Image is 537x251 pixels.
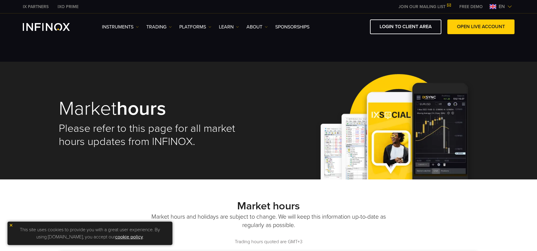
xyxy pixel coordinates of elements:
[179,23,211,31] a: PLATFORMS
[53,4,83,10] a: INFINOX
[59,238,479,245] p: Trading hours quoted are GMT+3
[219,23,239,31] a: Learn
[9,223,13,227] img: yellow close icon
[455,4,487,10] a: INFINOX MENU
[59,99,260,119] h1: Market
[447,19,515,34] a: OPEN LIVE ACCOUNT
[370,19,441,34] a: LOGIN TO CLIENT AREA
[18,4,53,10] a: INFINOX
[275,23,309,31] a: SPONSORSHIPS
[102,23,139,31] a: Instruments
[246,23,268,31] a: ABOUT
[23,23,84,31] a: INFINOX Logo
[394,4,455,9] a: JOIN OUR MAILING LIST
[117,97,166,120] strong: hours
[146,23,172,31] a: TRADING
[150,213,387,229] p: Market hours and holidays are subject to change. We will keep this information up-to-date as regu...
[59,122,260,148] h2: Please refer to this page for all market hours updates from INFINOX.
[115,234,143,240] a: cookie policy
[10,225,169,242] p: This site uses cookies to provide you with a great user experience. By using [DOMAIN_NAME], you a...
[237,199,300,212] strong: Market hours
[496,3,507,10] span: en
